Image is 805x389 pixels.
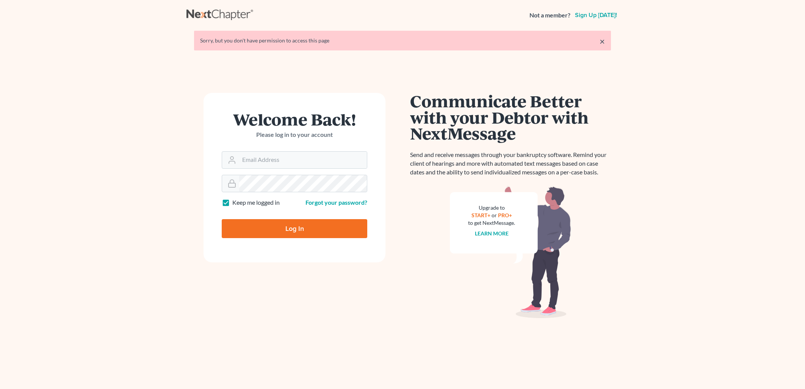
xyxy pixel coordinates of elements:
strong: Not a member? [529,11,570,20]
label: Keep me logged in [232,198,280,207]
input: Log In [222,219,367,238]
a: Forgot your password? [305,199,367,206]
span: or [492,212,497,218]
p: Please log in to your account [222,130,367,139]
a: START+ [471,212,490,218]
a: Sign up [DATE]! [573,12,619,18]
input: Email Address [239,152,367,168]
p: Send and receive messages through your bankruptcy software. Remind your client of hearings and mo... [410,151,611,177]
div: Upgrade to [468,204,515,212]
a: Learn more [475,230,509,237]
div: to get NextMessage. [468,219,515,227]
h1: Welcome Back! [222,111,367,127]
a: PRO+ [498,212,512,218]
div: Sorry, but you don't have permission to access this page [200,37,605,44]
img: nextmessage_bg-59042aed3d76b12b5cd301f8e5b87938c9018125f34e5fa2b7a6b67550977c72.svg [450,186,571,318]
a: × [600,37,605,46]
h1: Communicate Better with your Debtor with NextMessage [410,93,611,141]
